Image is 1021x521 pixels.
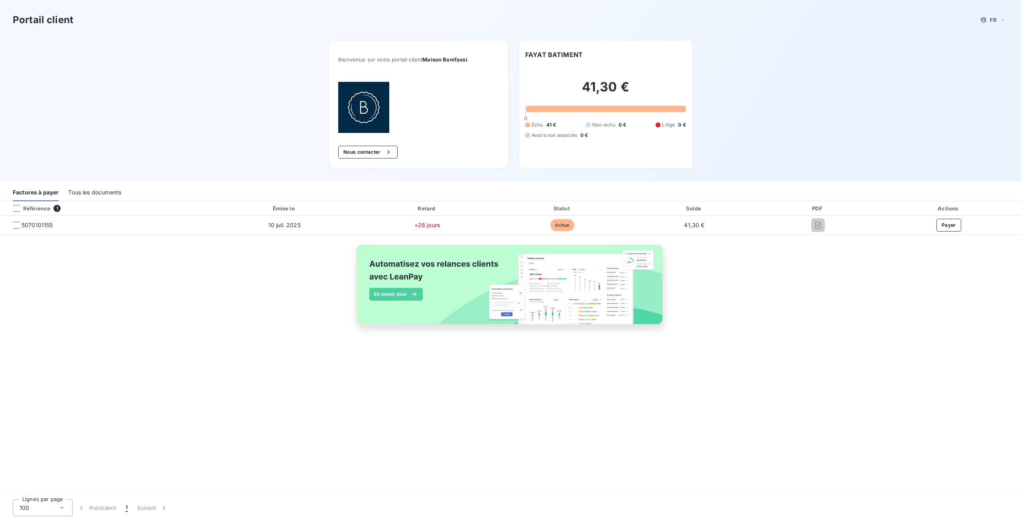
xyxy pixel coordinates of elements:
[525,50,583,59] h6: FAYAT BATIMENT
[878,204,1019,212] div: Actions
[684,222,704,228] span: 41,30 €
[532,121,543,129] span: Échu
[13,184,59,201] div: Factures à payer
[631,204,758,212] div: Solde
[761,204,875,212] div: PDF
[592,121,615,129] span: Non-échu
[22,221,53,229] span: 5070101155
[20,504,29,512] span: 100
[349,240,672,338] img: banner
[532,132,577,139] span: Avoirs non associés
[132,499,173,516] button: Suivant
[546,121,556,129] span: 41 €
[73,499,121,516] button: Précédent
[414,222,440,228] span: +28 jours
[550,219,574,231] span: échue
[338,146,397,158] button: Nous contacter
[580,132,588,139] span: 0 €
[525,79,686,103] h2: 41,30 €
[126,504,128,512] span: 1
[6,205,50,212] div: Référence
[121,499,132,516] button: 1
[268,222,301,228] span: 10 juil. 2025
[662,121,675,129] span: Litige
[53,205,61,212] span: 1
[990,17,996,23] span: FR
[936,219,961,232] button: Payer
[678,121,686,129] span: 0 €
[68,184,121,201] div: Tous les documents
[524,115,527,121] span: 0
[212,204,357,212] div: Émise le
[619,121,626,129] span: 0 €
[361,204,494,212] div: Retard
[422,56,467,63] span: Maison Bonifassi
[497,204,628,212] div: Statut
[338,82,389,133] img: Company logo
[13,13,73,27] h3: Portail client
[338,56,499,63] span: Bienvenue sur votre portail client .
